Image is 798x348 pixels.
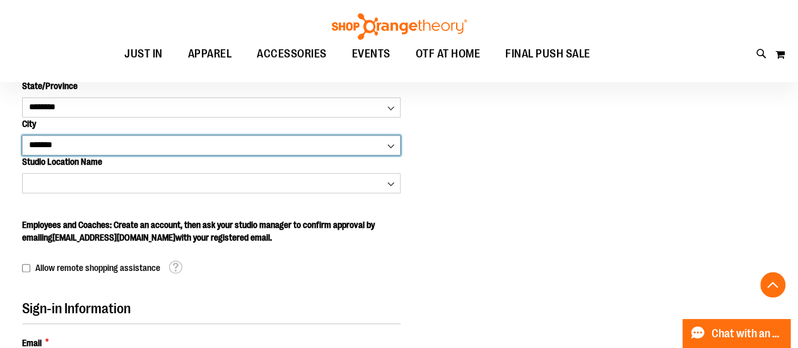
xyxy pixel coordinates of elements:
[124,40,163,68] span: JUST IN
[244,40,339,69] a: ACCESSORIES
[22,157,102,167] span: Studio Location Name
[35,263,160,273] span: Allow remote shopping assistance
[493,40,603,69] a: FINAL PUSH SALE
[760,272,785,297] button: Back To Top
[112,40,175,69] a: JUST IN
[683,319,791,348] button: Chat with an Expert
[175,40,245,69] a: APPAREL
[403,40,493,69] a: OTF AT HOME
[505,40,590,68] span: FINAL PUSH SALE
[257,40,327,68] span: ACCESSORIES
[22,301,131,316] span: Sign-in Information
[416,40,481,68] span: OTF AT HOME
[352,40,390,68] span: EVENTS
[339,40,403,69] a: EVENTS
[712,328,783,340] span: Chat with an Expert
[22,119,36,129] span: City
[188,40,232,68] span: APPAREL
[22,220,375,243] span: Employees and Coaches: Create an account, then ask your studio manager to confirm approval by ema...
[330,13,469,40] img: Shop Orangetheory
[22,81,78,91] span: State/Province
